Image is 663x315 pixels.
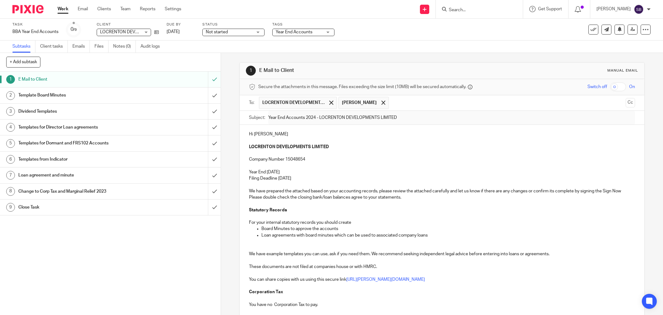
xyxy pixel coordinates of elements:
[120,6,131,12] a: Team
[342,100,377,106] span: [PERSON_NAME]
[249,276,635,283] p: You can share copies with us using this secure link
[18,139,141,148] h1: Templates for Dormant and FRS102 Accounts
[18,107,141,116] h1: Dividend Templates
[6,155,15,164] div: 6
[6,123,15,132] div: 4
[12,40,35,53] a: Subtasks
[448,7,504,13] input: Search
[18,203,141,212] h1: Close Task
[18,91,141,100] h1: Template Board Minutes
[73,28,77,31] small: /9
[249,115,265,121] label: Subject:
[249,131,635,137] p: Hi [PERSON_NAME]
[262,100,325,106] span: LOCRENTON DEVELOPMENTS LIMITED
[94,40,108,53] a: Files
[12,5,44,13] img: Pixie
[249,264,635,270] p: These documents are not filed at companies house or with HMRC.
[167,30,180,34] span: [DATE]
[78,6,88,12] a: Email
[18,123,141,132] h1: Templates for Director Loan agreements
[259,67,455,74] h1: E Mail to Client
[6,107,15,116] div: 3
[18,75,141,84] h1: E Mail to Client
[6,187,15,196] div: 8
[6,171,15,180] div: 7
[249,169,635,175] p: Year End [DATE]
[258,84,466,90] span: Secure the attachments in this message. Files exceeding the size limit (10MB) will be secured aut...
[246,66,256,76] div: 1
[167,22,195,27] label: Due by
[202,22,265,27] label: Status
[538,7,562,11] span: Get Support
[249,290,283,294] strong: Corporation Tax
[18,187,141,196] h1: Change to Corp Tax and Marginal Relief 2023
[249,156,635,162] p: Company Number 15048654
[249,208,287,212] strong: Statutory Records
[276,30,312,34] span: Year End Accounts
[249,100,256,106] label: To:
[272,22,334,27] label: Tags
[6,57,40,67] button: + Add subtask
[12,29,58,35] div: BBA Year End Accounts
[249,251,635,257] p: We have example templates you can use, ask if you need them. We recommend seeking independent leg...
[346,277,425,282] a: [URL][PERSON_NAME][DOMAIN_NAME]
[596,6,631,12] p: [PERSON_NAME]
[607,68,638,73] div: Manual email
[629,84,635,90] span: On
[249,145,329,149] strong: LOCRENTON DEVELOPMENTS LIMITED
[6,91,15,100] div: 2
[113,40,136,53] a: Notes (0)
[97,22,159,27] label: Client
[626,98,635,107] button: Cc
[58,6,68,12] a: Work
[206,30,228,34] span: Not started
[97,6,111,12] a: Clients
[100,30,178,34] span: LOCRENTON DEVELOPMENTS LIMITED
[6,139,15,148] div: 5
[261,232,635,238] p: Loan agreements with board minutes which can be used to associated company loans
[140,40,164,53] a: Audit logs
[6,75,15,84] div: 1
[249,175,635,181] p: Filing Deadline [DATE]
[634,4,644,14] img: svg%3E
[40,40,68,53] a: Client tasks
[165,6,181,12] a: Settings
[72,40,90,53] a: Emails
[140,6,155,12] a: Reports
[6,203,15,212] div: 9
[249,188,635,201] p: We have prepared the attached based on your accounting records, please review the attached carefu...
[249,219,635,226] p: For your internal statutory records you should create
[18,171,141,180] h1: Loan agreement and minute
[587,84,607,90] span: Switch off
[249,302,635,308] p: You have no Corporation Tax to pay.
[12,22,58,27] label: Task
[18,155,141,164] h1: Templates from Indicator
[71,26,77,33] div: 0
[261,226,635,232] p: Board Minutes to approve the accounts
